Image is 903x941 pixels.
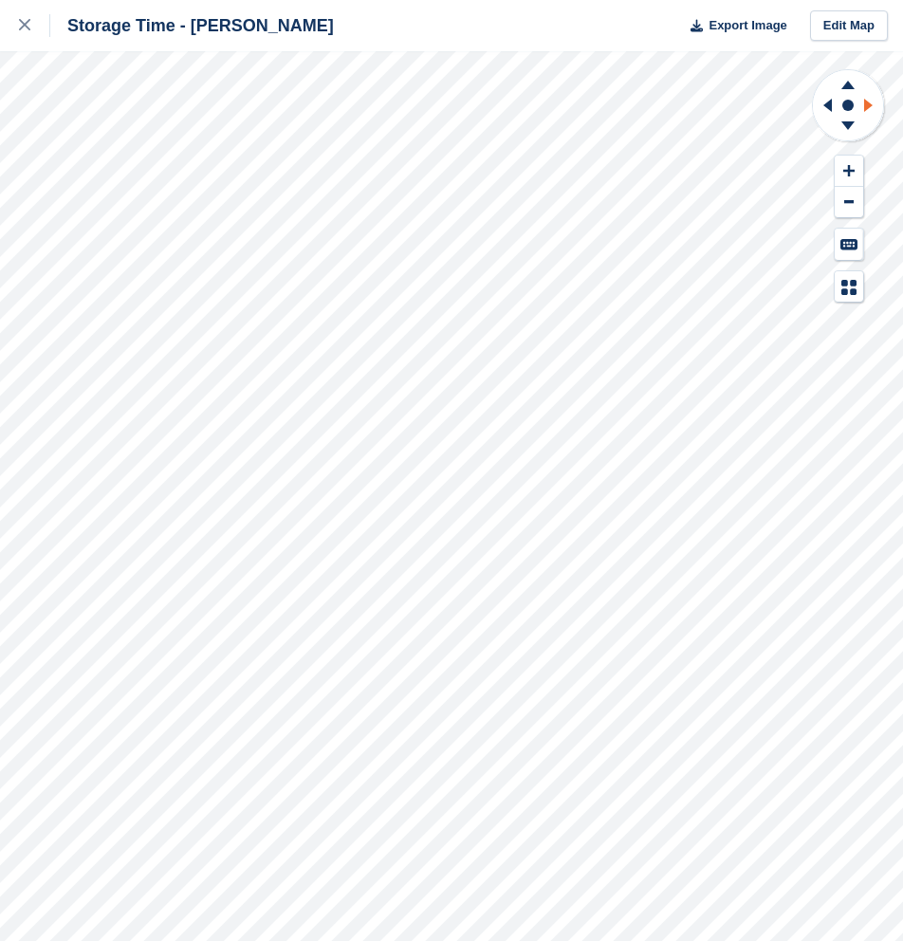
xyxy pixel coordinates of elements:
button: Zoom Out [835,187,863,218]
button: Zoom In [835,156,863,187]
button: Keyboard Shortcuts [835,229,863,260]
div: Storage Time - [PERSON_NAME] [50,14,334,37]
span: Export Image [709,16,786,35]
button: Map Legend [835,271,863,303]
button: Export Image [679,10,787,42]
a: Edit Map [810,10,888,42]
